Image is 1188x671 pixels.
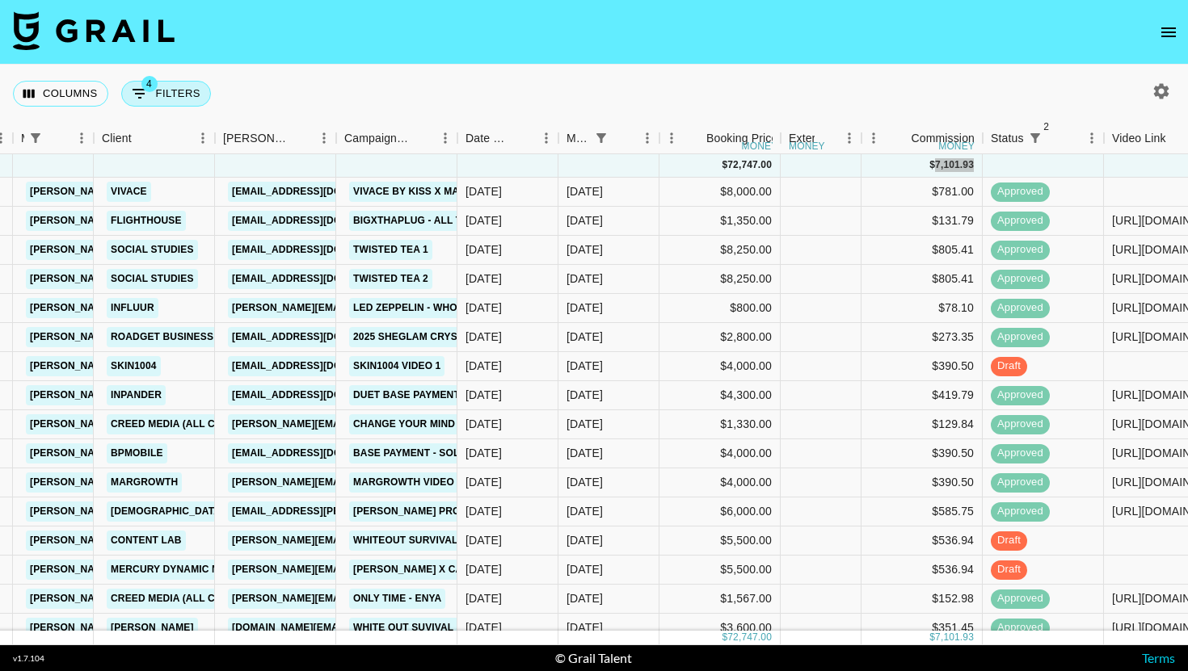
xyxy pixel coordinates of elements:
[567,358,603,374] div: Sep '25
[1152,16,1185,48] button: open drawer
[567,532,603,548] div: Sep '25
[567,329,603,345] div: Sep '25
[107,385,166,405] a: InPander
[1142,650,1175,665] a: Terms
[228,501,491,522] a: [EMAIL_ADDRESS][PERSON_NAME][DOMAIN_NAME]
[659,439,781,468] div: $4,000.00
[349,618,522,638] a: white out suvival september
[466,590,502,606] div: 15/09/2025
[659,323,781,352] div: $2,800.00
[466,212,502,229] div: 28/08/2025
[349,182,514,202] a: VIVACE BY KISS x MAYALOVEE3
[1024,127,1047,149] button: Show filters
[466,619,502,635] div: 27/08/2025
[722,158,727,172] div: $
[567,561,603,577] div: Sep '25
[659,585,781,614] div: $1,567.00
[706,123,777,154] div: Booking Price
[228,298,575,318] a: [PERSON_NAME][EMAIL_ADDRESS][PERSON_NAME][DOMAIN_NAME]
[466,300,502,316] div: 15/09/2025
[336,123,457,154] div: Campaign (Type)
[837,126,862,150] button: Menu
[312,126,336,150] button: Menu
[938,141,975,151] div: money
[466,416,502,432] div: 23/07/2025
[659,207,781,236] div: $1,350.00
[107,414,275,434] a: Creed Media (All Campaigns)
[26,211,289,231] a: [PERSON_NAME][EMAIL_ADDRESS][DOMAIN_NAME]
[132,127,154,149] button: Sort
[991,300,1050,316] span: approved
[935,158,974,172] div: 7,101.93
[862,526,983,556] div: $536.94
[349,211,503,231] a: bigxthaplug - all the way
[349,472,509,493] a: Margrowth video 4 actual
[590,127,613,149] div: 1 active filter
[107,472,182,493] a: margrowth
[26,327,289,347] a: [PERSON_NAME][EMAIL_ADDRESS][DOMAIN_NAME]
[789,141,825,151] div: money
[466,123,512,154] div: Date Created
[983,123,1104,154] div: Status
[659,497,781,526] div: $6,000.00
[228,327,409,347] a: [EMAIL_ADDRESS][DOMAIN_NAME]
[70,126,94,150] button: Menu
[94,123,215,154] div: Client
[862,410,983,439] div: $129.84
[991,591,1050,606] span: approved
[26,501,289,522] a: [PERSON_NAME][EMAIL_ADDRESS][DOMAIN_NAME]
[659,381,781,410] div: $4,300.00
[13,11,175,50] img: Grail Talent
[929,631,935,644] div: $
[466,474,502,490] div: 01/08/2025
[567,619,603,635] div: Sep '25
[26,240,289,260] a: [PERSON_NAME][EMAIL_ADDRESS][DOMAIN_NAME]
[929,158,935,172] div: $
[433,126,457,150] button: Menu
[228,414,491,434] a: [PERSON_NAME][EMAIL_ADDRESS][DOMAIN_NAME]
[228,385,409,405] a: [EMAIL_ADDRESS][DOMAIN_NAME]
[991,242,1050,258] span: approved
[1112,123,1166,154] div: Video Link
[141,76,158,92] span: 4
[1080,126,1104,150] button: Menu
[26,182,289,202] a: [PERSON_NAME][EMAIL_ADDRESS][DOMAIN_NAME]
[466,387,502,403] div: 28/08/2025
[991,123,1024,154] div: Status
[466,445,502,461] div: 12/08/2025
[466,270,502,287] div: 13/08/2025
[26,443,289,463] a: [PERSON_NAME][EMAIL_ADDRESS][DOMAIN_NAME]
[862,178,983,207] div: $781.00
[1038,119,1055,135] span: 2
[991,475,1050,490] span: approved
[613,127,635,149] button: Sort
[228,589,575,609] a: [PERSON_NAME][EMAIL_ADDRESS][PERSON_NAME][DOMAIN_NAME]
[659,294,781,323] div: $800.00
[121,81,211,107] button: Show filters
[466,503,502,519] div: 09/09/2025
[659,236,781,265] div: $8,250.00
[567,590,603,606] div: Sep '25
[26,269,289,289] a: [PERSON_NAME][EMAIL_ADDRESS][DOMAIN_NAME]
[567,416,603,432] div: Sep '25
[558,123,659,154] div: Month Due
[26,589,289,609] a: [PERSON_NAME][EMAIL_ADDRESS][DOMAIN_NAME]
[191,126,215,150] button: Menu
[228,269,409,289] a: [EMAIL_ADDRESS][DOMAIN_NAME]
[107,531,186,551] a: Content Lab
[635,126,659,150] button: Menu
[991,359,1027,374] span: draft
[722,631,727,644] div: $
[991,417,1050,432] span: approved
[411,127,433,149] button: Sort
[862,126,886,150] button: Menu
[349,414,459,434] a: change your mind
[911,123,975,154] div: Commission
[107,327,305,347] a: Roadget Business [DOMAIN_NAME].
[991,388,1050,403] span: approved
[107,589,275,609] a: Creed Media (All Campaigns)
[107,356,161,376] a: SKIN1004
[26,472,289,493] a: [PERSON_NAME][EMAIL_ADDRESS][DOMAIN_NAME]
[567,270,603,287] div: Sep '25
[991,329,1050,345] span: approved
